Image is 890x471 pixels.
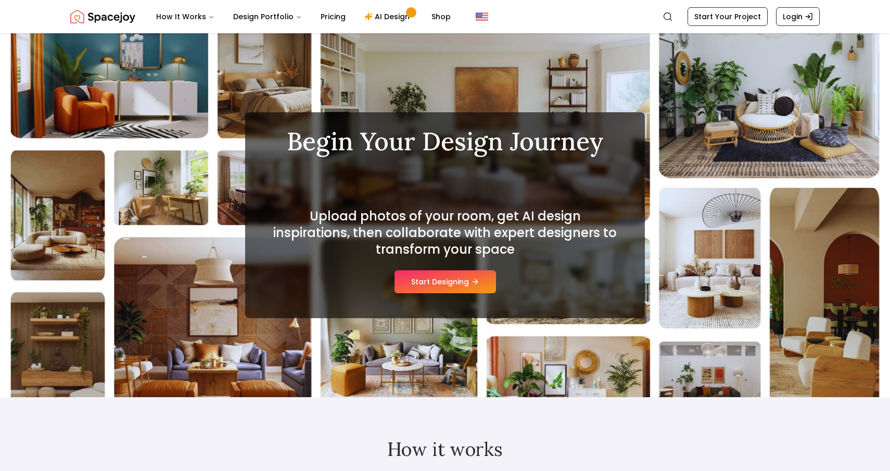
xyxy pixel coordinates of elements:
button: Start Designing [395,270,496,293]
a: Shop [423,6,459,27]
a: Pricing [312,6,354,27]
a: Login [776,7,820,26]
button: How It Works [148,6,223,27]
h1: Begin Your Design Journey [270,129,620,154]
h2: How it works [129,439,761,460]
h2: Upload photos of your room, get AI design inspirations, then collaborate with expert designers to... [270,208,620,258]
a: Spacejoy [70,6,135,27]
a: Start Your Project [688,7,768,26]
img: Spacejoy Logo [70,6,135,27]
a: AI Design [356,6,421,27]
nav: Main [148,6,459,27]
button: Design Portfolio [225,6,310,27]
img: United States [476,10,488,23]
